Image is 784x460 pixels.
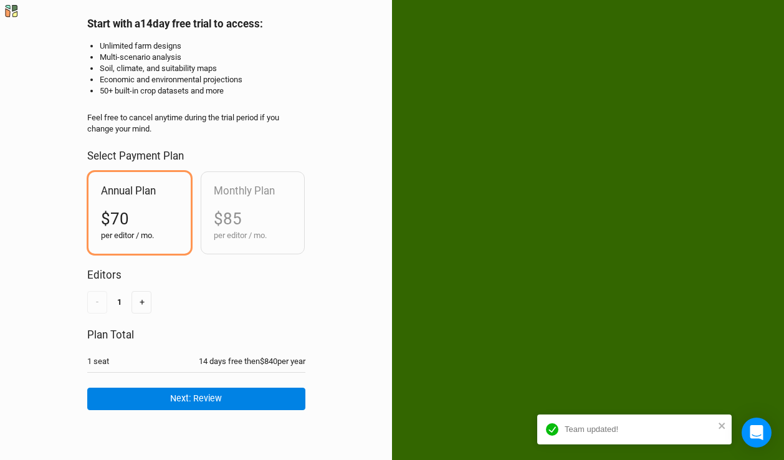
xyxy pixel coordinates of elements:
[88,172,191,254] div: Annual Plan$70per editor / mo.
[742,418,772,448] div: Open Intercom Messenger
[100,74,305,85] li: Economic and environmental projections
[101,184,179,197] h2: Annual Plan
[131,291,151,313] button: +
[214,184,292,197] h2: Monthly Plan
[100,85,305,97] li: 50+ built-in crop datasets and more
[87,17,305,30] h2: Start with a 14 day free trial to access:
[87,328,305,341] h2: Plan Total
[87,356,109,367] div: 1 seat
[87,112,305,135] div: Feel free to cancel anytime during the trial period if you change your mind.
[718,419,727,431] button: close
[101,209,129,228] span: $70
[100,41,305,52] li: Unlimited farm designs
[100,52,305,63] li: Multi-scenario analysis
[201,172,304,254] div: Monthly Plan$85per editor / mo.
[87,150,305,162] h2: Select Payment Plan
[87,291,107,313] button: -
[199,356,305,367] div: 14 days free then $840 per year
[87,269,305,281] h2: Editors
[565,424,714,435] div: Team updated!
[101,230,179,241] div: per editor / mo.
[87,388,305,410] button: Next: Review
[214,230,292,241] div: per editor / mo.
[214,209,242,228] span: $85
[117,297,122,308] div: 1
[100,63,305,74] li: Soil, climate, and suitability maps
